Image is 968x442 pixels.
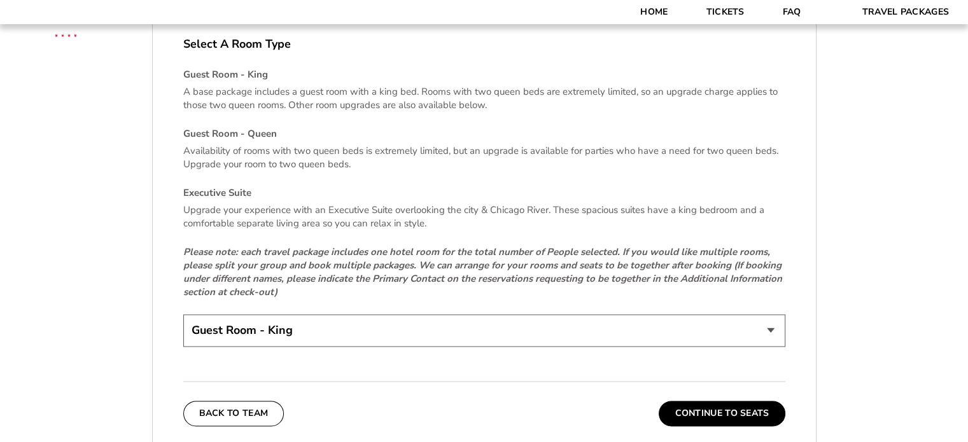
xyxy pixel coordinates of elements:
[183,401,284,426] button: Back To Team
[183,186,785,200] h4: Executive Suite
[183,85,785,112] p: A base package includes a guest room with a king bed. Rooms with two queen beds are extremely lim...
[183,36,785,52] label: Select A Room Type
[183,68,785,81] h4: Guest Room - King
[183,245,782,298] em: Please note: each travel package includes one hotel room for the total number of People selected....
[659,401,785,426] button: Continue To Seats
[183,204,785,230] p: Upgrade your experience with an Executive Suite overlooking the city & Chicago River. These spaci...
[183,127,785,141] h4: Guest Room - Queen
[38,6,94,62] img: CBS Sports Thanksgiving Classic
[183,144,785,171] p: Availability of rooms with two queen beds is extremely limited, but an upgrade is available for p...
